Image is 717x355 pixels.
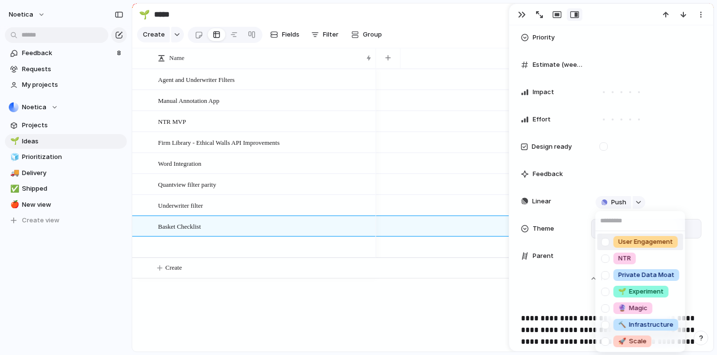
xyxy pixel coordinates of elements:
[618,303,648,313] span: Magic
[618,320,674,330] span: Infrastructure
[618,336,647,346] span: Scale
[618,287,664,296] span: Experiment
[618,254,631,263] span: NTR
[618,287,626,295] span: 🌱
[618,237,673,247] span: User Engagement
[618,337,626,345] span: 🚀
[618,270,675,280] span: Private Data Moat
[618,320,626,328] span: 🔨
[618,304,626,312] span: 🔮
